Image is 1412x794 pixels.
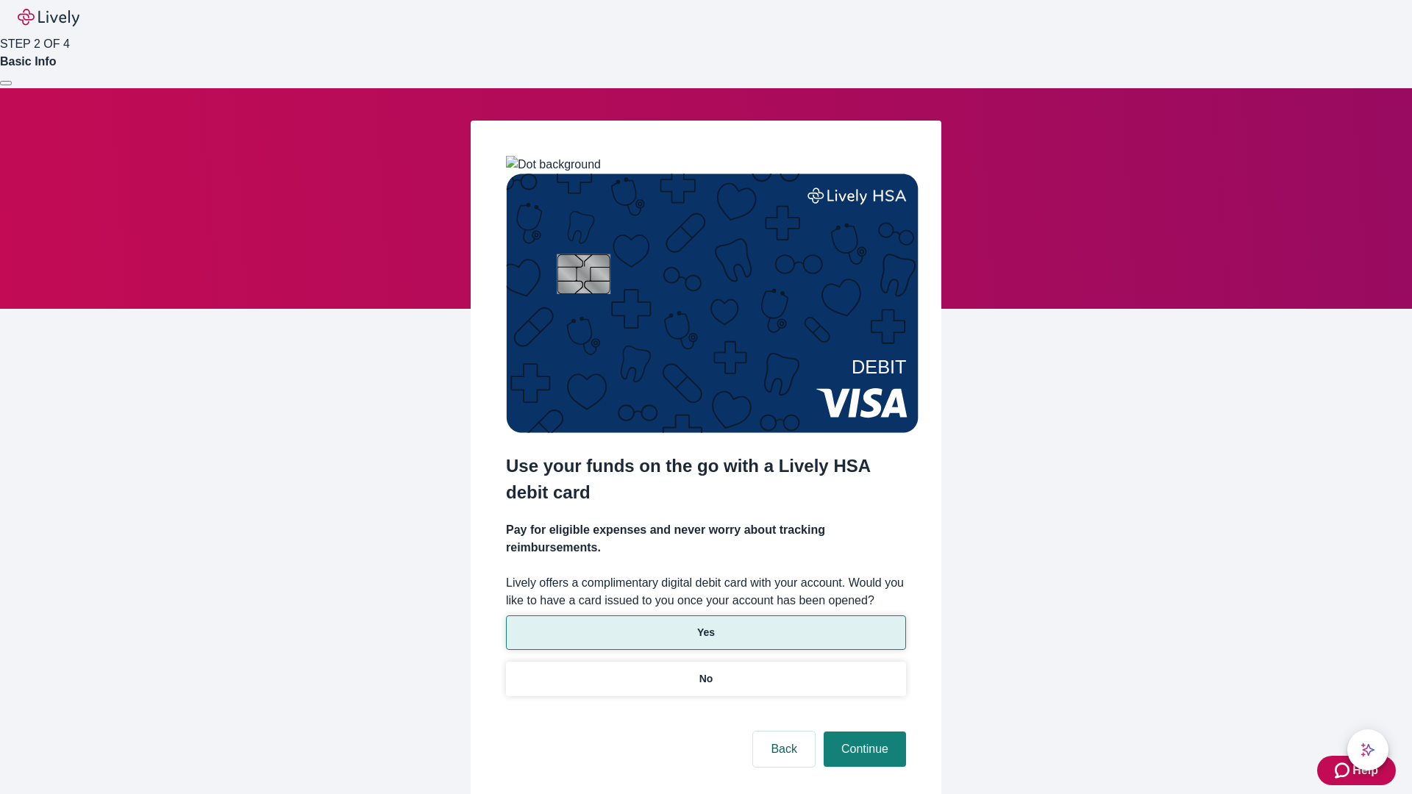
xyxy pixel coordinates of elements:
[699,671,713,687] p: No
[1335,762,1352,779] svg: Zendesk support icon
[753,732,815,767] button: Back
[506,521,906,557] h4: Pay for eligible expenses and never worry about tracking reimbursements.
[506,662,906,696] button: No
[824,732,906,767] button: Continue
[697,625,715,640] p: Yes
[1347,729,1388,770] button: chat
[506,174,919,433] img: Debit card
[506,615,906,650] button: Yes
[1317,756,1396,785] button: Zendesk support iconHelp
[1361,743,1375,757] svg: Lively AI Assistant
[506,574,906,609] label: Lively offers a complimentary digital debit card with your account. Would you like to have a card...
[506,453,906,506] h2: Use your funds on the go with a Lively HSA debit card
[1352,762,1378,779] span: Help
[18,9,79,26] img: Lively
[506,156,601,174] img: Dot background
